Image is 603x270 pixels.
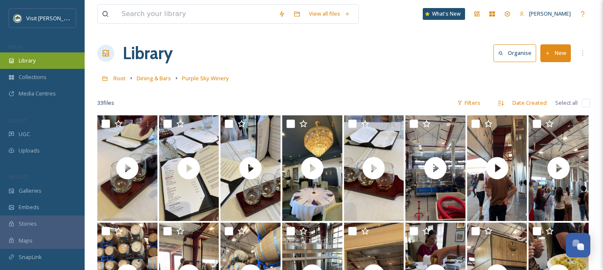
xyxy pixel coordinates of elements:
img: thumbnail [405,115,465,221]
img: thumbnail [344,115,404,221]
span: Visit [PERSON_NAME] [26,14,80,22]
span: Maps [19,237,33,245]
span: COLLECT [8,117,27,123]
a: Library [123,41,173,66]
span: Select all [555,99,578,107]
a: What's New [423,8,465,20]
img: thumbnail [220,115,281,221]
span: Stories [19,220,37,228]
button: New [540,44,571,62]
span: Collections [19,73,47,81]
span: MEDIA [8,44,23,50]
span: Galleries [19,187,41,195]
img: thumbnail [529,115,589,221]
div: Filters [453,95,485,111]
a: Purple Sky Winery [182,73,229,83]
span: [PERSON_NAME] [529,10,571,17]
a: Dining & Bars [137,73,171,83]
span: Embeds [19,203,39,211]
span: Root [113,74,126,82]
a: View all files [305,5,354,22]
a: [PERSON_NAME] [515,5,575,22]
img: thumbnail [467,115,527,221]
span: 33 file s [97,99,114,107]
span: Media Centres [19,90,56,98]
img: thumbnail [97,115,157,221]
button: Organise [493,44,536,62]
a: Root [113,73,126,83]
div: Date Created [508,95,551,111]
span: SnapLink [19,253,42,261]
span: Library [19,57,36,65]
img: thumbnail [159,115,219,221]
img: thumbnail [282,115,342,221]
span: Purple Sky Winery [182,74,229,82]
span: UGC [19,130,30,138]
span: Uploads [19,147,40,155]
a: Organise [493,44,540,62]
span: WIDGETS [8,174,28,180]
button: Open Chat [566,233,590,257]
input: Search your library [117,5,274,23]
img: Unknown.png [14,14,22,22]
span: Dining & Bars [137,74,171,82]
